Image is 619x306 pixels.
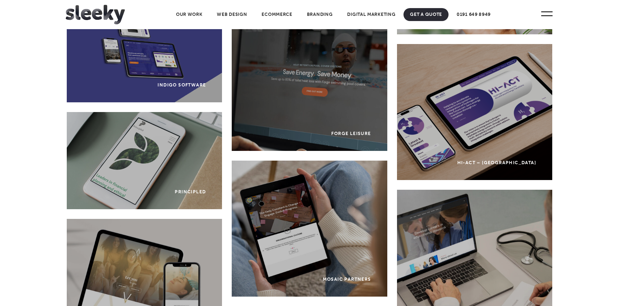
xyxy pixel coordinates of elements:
a: Digital Marketing [341,8,402,21]
a: Our Work [169,8,209,21]
a: Ecommerce [255,8,298,21]
a: 0191 649 8949 [450,8,497,21]
a: Get A Quote [403,8,449,21]
a: Branding [300,8,339,21]
img: Sleeky Web Design Newcastle [66,5,125,24]
a: Web Design [210,8,253,21]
